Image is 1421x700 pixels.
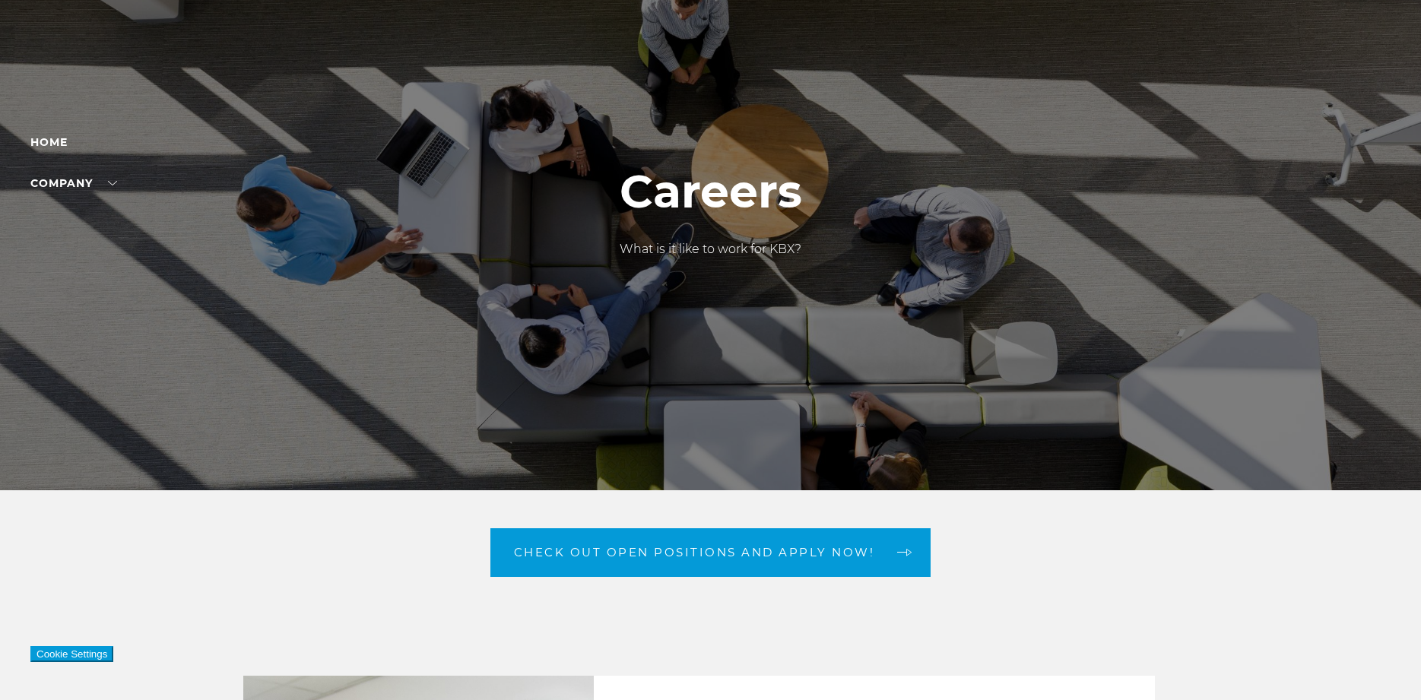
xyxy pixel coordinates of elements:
span: Check out open positions and apply now! [514,546,875,558]
button: Cookie Settings [30,646,113,662]
a: Check out open positions and apply now! arrow arrow [490,528,931,577]
a: Company [30,176,117,190]
h1: Careers [620,166,802,217]
a: Home [30,135,68,149]
p: What is it like to work for KBX? [620,240,802,258]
